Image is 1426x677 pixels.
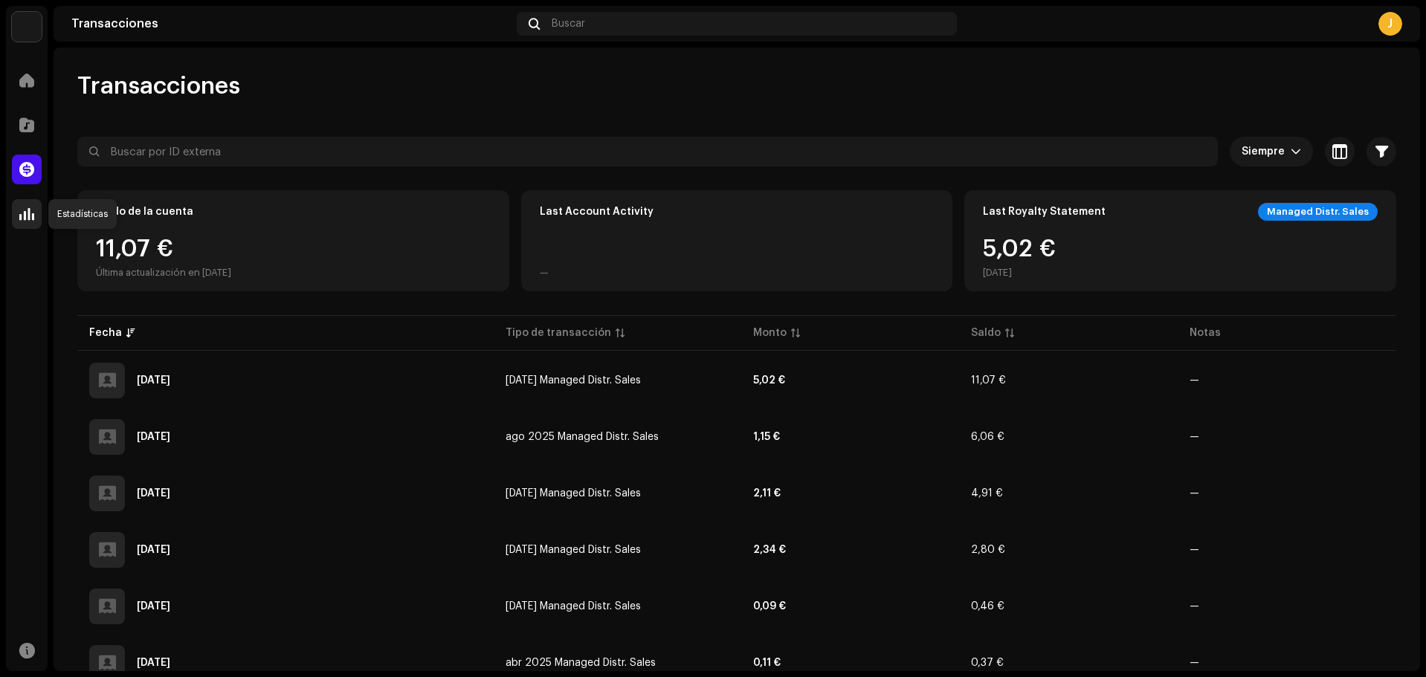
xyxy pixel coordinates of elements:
[506,375,641,386] span: sept 2025 Managed Distr. Sales
[753,601,786,612] strong: 0,09 €
[506,601,641,612] span: may 2025 Managed Distr. Sales
[1190,375,1199,386] re-a-table-badge: —
[1190,488,1199,499] re-a-table-badge: —
[983,206,1106,218] div: Last Royalty Statement
[1190,601,1199,612] re-a-table-badge: —
[971,601,1004,612] span: 0,46 €
[137,601,170,612] div: 11 jun 2025
[971,375,1006,386] span: 11,07 €
[753,375,785,386] strong: 5,02 €
[89,325,122,340] div: Fecha
[540,206,654,218] div: Last Account Activity
[506,432,659,442] span: ago 2025 Managed Distr. Sales
[506,545,641,555] span: jun 2025 Managed Distr. Sales
[971,488,1003,499] span: 4,91 €
[971,325,1001,340] div: Saldo
[1190,432,1199,442] re-a-table-badge: —
[753,658,781,668] strong: 0,11 €
[137,432,170,442] div: 5 sept 2025
[1258,203,1378,221] div: Managed Distr. Sales
[96,267,231,279] div: Última actualización en [DATE]
[983,267,1056,279] div: [DATE]
[137,545,170,555] div: 3 jul 2025
[971,432,1004,442] span: 6,06 €
[1378,12,1402,36] div: J
[1190,658,1199,668] re-a-table-badge: —
[506,325,611,340] div: Tipo de transacción
[137,488,170,499] div: 31 jul 2025
[506,658,656,668] span: abr 2025 Managed Distr. Sales
[552,18,585,30] span: Buscar
[971,658,1004,668] span: 0,37 €
[1291,137,1301,166] div: dropdown trigger
[753,545,786,555] strong: 2,34 €
[971,545,1005,555] span: 2,80 €
[12,12,42,42] img: 297a105e-aa6c-4183-9ff4-27133c00f2e2
[96,206,193,218] div: Saldo de la cuenta
[1190,545,1199,555] re-a-table-badge: —
[77,71,240,101] span: Transacciones
[753,488,781,499] strong: 2,11 €
[77,137,1218,166] input: Buscar por ID externa
[540,267,549,279] div: —
[753,325,787,340] div: Monto
[753,432,780,442] strong: 1,15 €
[1242,137,1291,166] span: Siempre
[71,18,511,30] div: Transacciones
[137,375,170,386] div: 1 oct 2025
[506,488,641,499] span: jul 2025 Managed Distr. Sales
[137,658,170,668] div: 4 may 2025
